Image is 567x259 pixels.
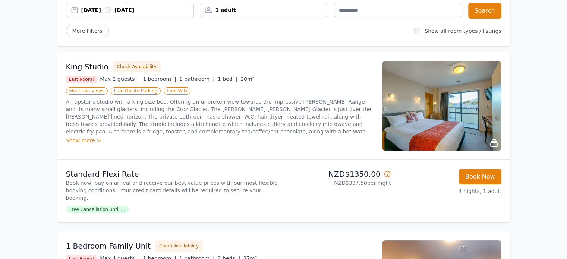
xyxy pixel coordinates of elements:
[287,169,391,179] p: NZD$1350.00
[397,187,501,195] p: 4 nights, 1 adult
[200,6,328,14] div: 1 adult
[66,25,109,37] span: More Filters
[66,61,108,72] h3: King Studio
[66,76,97,83] span: Last Room!
[240,76,254,82] span: 20m²
[66,98,373,135] p: An upstairs studio with a king size bed. Offering an unbroken view towards the impressive [PERSON...
[100,76,140,82] span: Max 2 guests |
[155,240,203,252] button: Check Availability
[459,169,501,184] button: Book Now
[66,241,151,251] h3: 1 Bedroom Family Unit
[143,76,176,82] span: 1 bedroom |
[179,76,215,82] span: 1 bathroom |
[468,3,501,19] button: Search
[66,87,108,95] span: Mountain Views
[164,87,190,95] span: Free WiFi
[81,6,194,14] div: [DATE] [DATE]
[66,206,129,213] span: Free Cancellation until ...
[287,179,391,187] p: NZD$337.50 per night
[218,76,237,82] span: 1 bed |
[111,87,161,95] span: Free Onsite Parking
[425,28,501,34] label: Show all room types / listings
[66,137,373,144] div: Show more >
[66,179,281,202] p: Book now, pay on arrival and receive our best value prices with our most flexible booking conditi...
[66,169,281,179] p: Standard Flexi Rate
[113,61,161,72] button: Check Availability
